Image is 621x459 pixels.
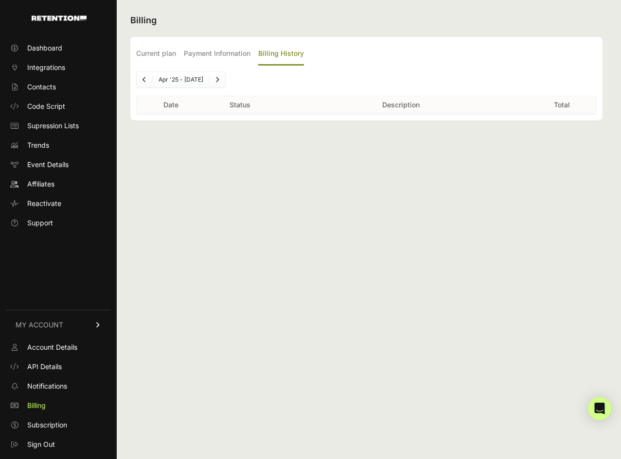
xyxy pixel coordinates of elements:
[16,320,63,330] span: MY ACCOUNT
[27,342,77,352] span: Account Details
[27,199,61,208] span: Reactivate
[258,43,304,66] label: Billing History
[6,196,111,211] a: Reactivate
[32,16,87,21] img: Retention.com
[6,437,111,452] a: Sign Out
[27,121,79,131] span: Supression Lists
[27,440,55,449] span: Sign Out
[210,72,225,87] a: Next
[27,179,54,189] span: Affiliates
[27,82,56,92] span: Contacts
[152,76,209,84] li: Apr '25 - [DATE]
[6,157,111,172] a: Event Details
[27,43,62,53] span: Dashboard
[206,96,275,114] th: Status
[27,102,65,111] span: Code Script
[6,417,111,433] a: Subscription
[27,63,65,72] span: Integrations
[527,96,596,114] th: Total
[6,118,111,134] a: Supression Lists
[275,96,528,114] th: Description
[27,420,67,430] span: Subscription
[6,359,111,374] a: API Details
[27,160,69,170] span: Event Details
[136,43,176,66] label: Current plan
[130,14,603,27] h2: Billing
[27,362,62,372] span: API Details
[6,378,111,394] a: Notifications
[27,381,67,391] span: Notifications
[137,96,206,114] th: Date
[6,176,111,192] a: Affiliates
[6,398,111,413] a: Billing
[6,137,111,153] a: Trends
[6,79,111,95] a: Contacts
[6,310,111,340] a: MY ACCOUNT
[6,60,111,75] a: Integrations
[27,218,53,228] span: Support
[588,397,611,420] div: Open Intercom Messenger
[6,215,111,231] a: Support
[27,401,46,410] span: Billing
[184,43,250,66] label: Payment Information
[6,99,111,114] a: Code Script
[27,140,49,150] span: Trends
[6,340,111,355] a: Account Details
[6,40,111,56] a: Dashboard
[137,72,152,87] a: Previous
